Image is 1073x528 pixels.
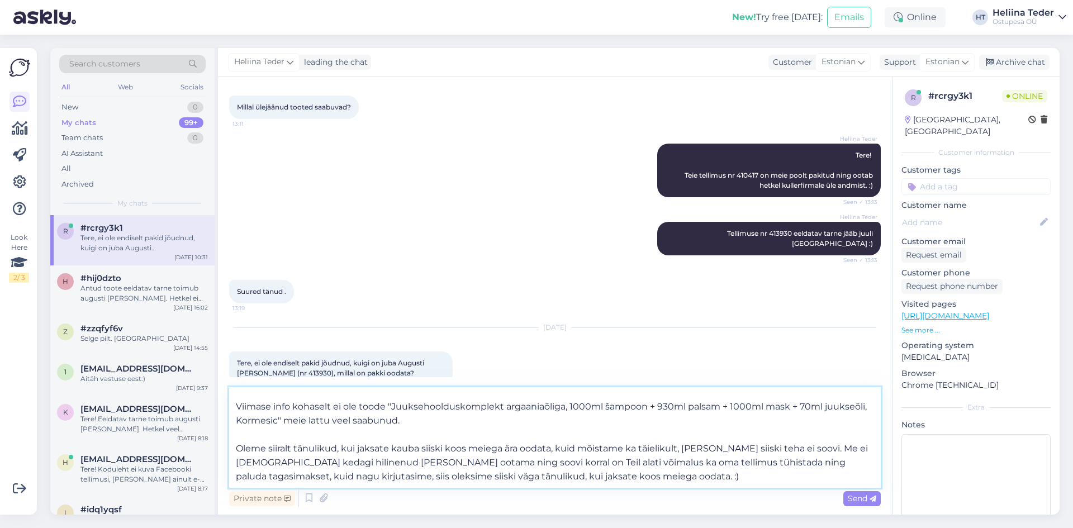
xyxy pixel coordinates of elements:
input: Add a tag [901,178,1051,195]
div: [DATE] [229,322,881,332]
span: Suured tänud . [237,287,286,296]
p: Customer phone [901,267,1051,279]
p: Operating system [901,340,1051,351]
div: [DATE] 10:31 [174,253,208,261]
div: Tere, ei ole endiselt pakid jõudnud, kuigi on juba Augusti [PERSON_NAME] (nr 413930), millal on p... [80,233,208,253]
span: #zzqfyf6v [80,324,123,334]
span: Online [1002,90,1047,102]
p: Customer name [901,199,1051,211]
div: Socials [178,80,206,94]
span: 13:19 [232,304,274,312]
a: [URL][DOMAIN_NAME] [901,311,989,321]
p: Notes [901,419,1051,431]
span: 17katlin@gmail.com [80,364,197,374]
span: katri.1492@mail.ru [80,404,197,414]
div: Selge pilt. [GEOGRAPHIC_DATA] [80,334,208,344]
p: See more ... [901,325,1051,335]
span: r [63,227,68,235]
button: Emails [827,7,871,28]
span: Heliina Teder [234,56,284,68]
span: Estonian [925,56,960,68]
span: 13:11 [232,120,274,128]
div: New [61,102,78,113]
div: Try free [DATE]: [732,11,823,24]
textarea: Hea klient! Mõistame 100%, et ootate pikisilmi oma [PERSON_NAME] me tõesti ise sooviksime samuti,... [229,387,881,488]
img: Askly Logo [9,57,30,78]
div: Aitäh vastuse eest:) [80,374,208,384]
b: New! [732,12,756,22]
div: Online [885,7,946,27]
div: All [59,80,72,94]
span: #idq1yqsf [80,505,122,515]
p: Customer email [901,236,1051,248]
span: Heliina Teder [835,213,877,221]
div: [DATE] 8:17 [177,484,208,493]
div: leading the chat [300,56,368,68]
div: [GEOGRAPHIC_DATA], [GEOGRAPHIC_DATA] [905,114,1028,137]
div: Request email [901,248,966,263]
span: z [63,327,68,336]
div: Customer information [901,148,1051,158]
p: Browser [901,368,1051,379]
span: h [63,277,68,286]
span: i [64,508,67,517]
a: Heliina TederOstupesa OÜ [993,8,1066,26]
div: 0 [187,132,203,144]
div: Archive chat [979,55,1050,70]
div: Tere! Eeldatav tarne toimub augusti [PERSON_NAME]. Hetkel veel ootame, et Teie tellimuses [PERSON... [80,414,208,434]
div: Tere! Koduleht ei kuva Facebooki tellimusi, [PERSON_NAME] ainult e-[PERSON_NAME] kaudu tehtud tel... [80,464,208,484]
div: AI Assistant [61,148,103,159]
div: [DATE] 8:18 [177,434,208,443]
div: Extra [901,402,1051,412]
div: Ostupesa OÜ [993,17,1054,26]
p: Customer tags [901,164,1051,176]
span: My chats [117,198,148,208]
div: Archived [61,179,94,190]
div: Request phone number [901,279,1003,294]
span: #rcrgy3k1 [80,223,123,233]
div: Heliina Teder [993,8,1054,17]
input: Add name [902,216,1038,229]
div: Team chats [61,132,103,144]
div: All [61,163,71,174]
div: [DATE] 14:55 [173,344,208,352]
span: 1 [64,368,67,376]
div: # rcrgy3k1 [928,89,1002,103]
div: Look Here [9,232,29,283]
div: HT [972,9,988,25]
span: #hij0dzto [80,273,121,283]
p: [MEDICAL_DATA] [901,351,1051,363]
span: Heliina Teder [835,135,877,143]
span: Tellimuse nr 413930 eeldatav tarne jääb juuli [GEOGRAPHIC_DATA] :) [727,229,875,248]
div: Customer [768,56,812,68]
div: My chats [61,117,96,129]
span: Seen ✓ 13:13 [835,198,877,206]
span: Tere, ei ole endiselt pakid jõudnud, kuigi on juba Augusti [PERSON_NAME] (nr 413930), millal on p... [237,359,426,377]
span: k [63,408,68,416]
span: h [63,458,68,467]
div: Support [880,56,916,68]
span: Search customers [69,58,140,70]
p: Chrome [TECHNICAL_ID] [901,379,1051,391]
p: Visited pages [901,298,1051,310]
span: Send [848,493,876,503]
div: 2 / 3 [9,273,29,283]
div: 99+ [179,117,203,129]
span: helilaev12@gmail.com [80,454,197,464]
div: [DATE] 9:37 [176,384,208,392]
div: Antud toote eeldatav tarne toimub augusti [PERSON_NAME]. Hetkel ei ole veel [PERSON_NAME] meie la... [80,283,208,303]
div: Web [116,80,135,94]
span: Seen ✓ 13:13 [835,256,877,264]
span: Millal ülejäänud tooted saabuvad? [237,103,351,111]
div: 0 [187,102,203,113]
div: Private note [229,491,295,506]
span: r [911,93,916,102]
span: Estonian [822,56,856,68]
div: [DATE] 16:02 [173,303,208,312]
